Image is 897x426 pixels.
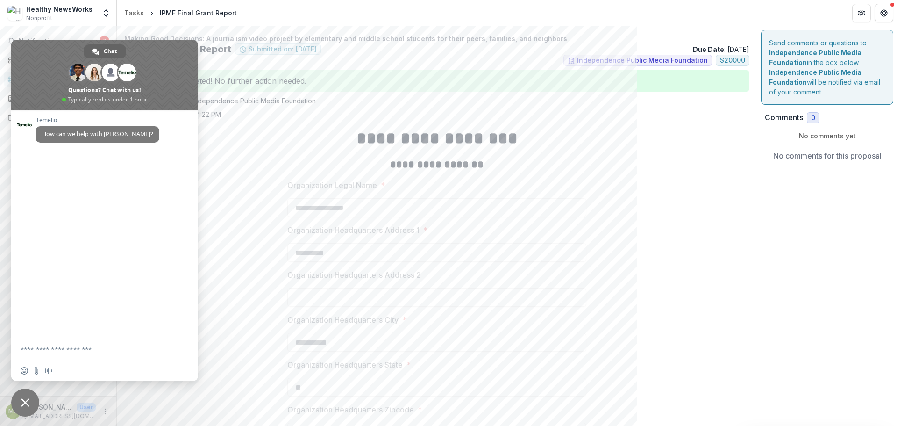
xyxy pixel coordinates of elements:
[33,367,40,375] span: Send a file
[577,57,708,65] span: Independence Public Media Foundation
[4,91,113,106] a: Proposals
[121,6,241,20] nav: breadcrumb
[8,408,18,414] div: Marian Uhlman
[249,45,317,53] span: Submitted on: [DATE]
[773,150,882,161] p: No comments for this proposal
[4,34,113,49] button: Notifications7
[26,14,52,22] span: Nonprofit
[121,6,148,20] a: Tasks
[852,4,871,22] button: Partners
[4,72,113,87] a: Tasks
[765,131,890,141] p: No comments yet
[42,130,153,138] span: How can we help with [PERSON_NAME]?
[26,4,93,14] div: Healthy NewsWorks
[124,70,749,92] div: Task is completed! No further action needed.
[7,6,22,21] img: Healthy NewsWorks
[287,314,399,325] p: Organization Headquarters City
[100,36,109,46] span: 7
[24,412,96,420] p: [EMAIL_ADDRESS][DOMAIN_NAME]
[811,114,815,122] span: 0
[287,359,403,370] p: Organization Headquarters State
[160,8,237,18] div: IPMF Final Grant Report
[104,44,117,58] span: Chat
[36,117,159,123] span: Temelio
[124,34,749,43] p: Making Good Decisions: A journalism video project by elementary and middle school students for th...
[132,96,742,106] p: : from Independence Public Media Foundation
[287,269,421,281] p: Organization Headquarters Address 2
[21,337,170,361] textarea: Compose your message...
[11,389,39,417] a: Close chat
[124,8,144,18] div: Tasks
[765,113,803,122] h2: Comments
[720,57,745,65] span: $ 20000
[287,404,414,415] p: Organization Headquarters Zipcode
[84,44,126,58] a: Chat
[287,180,377,191] p: Organization Legal Name
[100,4,113,22] button: Open entity switcher
[19,37,100,45] span: Notifications
[693,45,724,53] strong: Due Date
[875,4,893,22] button: Get Help
[24,402,73,412] p: [PERSON_NAME]
[769,49,861,66] strong: Independence Public Media Foundation
[77,403,96,412] p: User
[769,68,861,86] strong: Independence Public Media Foundation
[4,52,113,68] a: Dashboard
[761,30,893,105] div: Send comments or questions to in the box below. will be notified via email of your comment.
[21,367,28,375] span: Insert an emoji
[287,224,420,236] p: Organization Headquarters Address 1
[100,406,111,417] button: More
[45,367,52,375] span: Audio message
[693,44,749,54] p: : [DATE]
[4,110,113,125] a: Documents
